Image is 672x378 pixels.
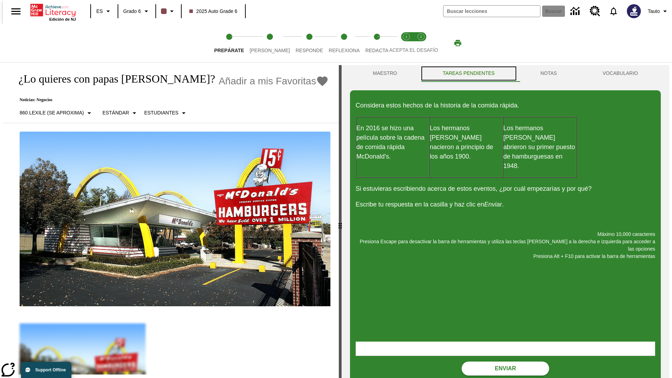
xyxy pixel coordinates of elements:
a: Centro de información [566,2,586,21]
p: Los hermanos [PERSON_NAME] nacieron a principio de los años 1900. [430,124,503,161]
span: ACEPTA EL DESAFÍO [389,47,438,53]
p: Máximo 10,000 caracteres [356,231,655,238]
p: Estudiantes [144,109,178,117]
a: Centro de recursos, Se abrirá en una pestaña nueva. [586,2,604,21]
input: Buscar campo [443,6,540,17]
button: El color de la clase es café oscuro. Cambiar el color de la clase. [158,5,179,17]
button: Seleccione Lexile, 860 Lexile (Se aproxima) [17,107,96,119]
span: Responde [295,48,323,53]
p: Escribe tu respuesta en la casilla y haz clic en . [356,200,655,209]
p: Estándar [103,109,129,117]
button: Acepta el desafío lee step 1 of 2 [396,24,416,62]
p: Presiona Alt + F10 para activar la barra de herramientas [356,253,655,260]
p: En 2016 se hizo una película sobre la cadena de comida rápida McDonald's. [356,124,429,161]
span: Prepárate [214,48,244,53]
span: Redacta [365,48,388,53]
button: Redacta step 5 of 5 [360,24,394,62]
span: Support Offline [35,367,66,372]
text: 1 [405,35,407,38]
span: 2025 Auto Grade 6 [189,8,238,15]
body: Máximo 10,000 caracteres Presiona Escape para desactivar la barra de herramientas y utiliza las t... [3,6,102,12]
button: Seleccionar estudiante [141,107,191,119]
button: Abrir el menú lateral [6,1,26,22]
button: Perfil/Configuración [645,5,672,17]
button: Acepta el desafío contesta step 2 of 2 [411,24,431,62]
img: Avatar [627,4,641,18]
button: Prepárate step 1 of 5 [209,24,250,62]
p: Noticias: Negocios [11,97,329,103]
img: Uno de los primeros locales de McDonald's, con el icónico letrero rojo y los arcos amarillos. [20,132,330,307]
button: Escoja un nuevo avatar [623,2,645,20]
div: Pulsa la tecla de intro o la barra espaciadora y luego presiona las flechas de derecha e izquierd... [339,65,342,378]
p: Los hermanos [PERSON_NAME] abrieron su primer puesto de hamburguesas en 1948. [503,124,576,171]
button: VOCABULARIO [580,65,661,82]
span: [PERSON_NAME] [250,48,290,53]
span: ES [96,8,103,15]
em: Enviar [484,201,502,208]
span: Añadir a mis Favoritas [219,76,316,87]
div: Instructional Panel Tabs [350,65,661,82]
span: Edición de NJ [49,17,76,21]
div: Portada [30,2,76,21]
span: Tauto [648,8,660,15]
span: Reflexiona [329,48,360,53]
button: Grado: Grado 6, Elige un grado [120,5,153,17]
button: Maestro [350,65,420,82]
button: Support Offline [21,362,71,378]
button: Responde step 3 of 5 [290,24,329,62]
button: Añadir a mis Favoritas - ¿Lo quieres con papas fritas? [219,75,329,87]
button: Enviar [462,362,549,376]
div: reading [3,65,339,374]
button: Lee step 2 of 5 [244,24,295,62]
button: Lenguaje: ES, Selecciona un idioma [93,5,115,17]
button: NOTAS [518,65,580,82]
a: Notificaciones [604,2,623,20]
p: Considera estos hechos de la historia de la comida rápida. [356,101,655,110]
p: Si estuvieras escribiendo acerca de estos eventos, ¿por cuál empezarías y por qué? [356,184,655,194]
h1: ¿Lo quieres con papas [PERSON_NAME]? [11,72,215,85]
button: Imprimir [447,37,469,49]
div: activity [342,65,669,378]
button: TAREAS PENDIENTES [420,65,518,82]
span: Grado 6 [123,8,141,15]
button: Tipo de apoyo, Estándar [100,107,141,119]
p: Presiona Escape para desactivar la barra de herramientas y utiliza las teclas [PERSON_NAME] a la ... [356,238,655,253]
p: 860 Lexile (Se aproxima) [20,109,84,117]
button: Reflexiona step 4 of 5 [323,24,365,62]
text: 2 [420,35,422,38]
